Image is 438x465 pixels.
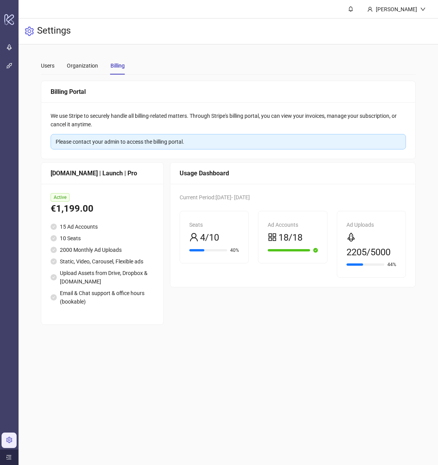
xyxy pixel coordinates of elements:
[373,5,420,14] div: [PERSON_NAME]
[268,221,317,229] div: Ad Accounts
[180,194,250,200] span: Current Period: [DATE] - [DATE]
[51,234,154,243] li: 10 Seats
[56,137,401,146] div: Please contact your admin to access the billing portal.
[51,193,70,202] span: Active
[189,221,239,229] div: Seats
[51,222,154,231] li: 15 Ad Accounts
[6,455,12,460] span: menu-unfold
[51,257,154,266] li: Static, Video, Carousel, Flexible ads
[51,274,57,280] span: check-circle
[110,61,125,70] div: Billing
[6,44,12,50] span: rocket
[180,168,406,178] div: Usage Dashboard
[41,61,54,70] div: Users
[387,262,396,267] span: 44%
[51,224,57,230] span: check-circle
[51,294,57,300] span: check-circle
[346,221,396,229] div: Ad Uploads
[200,231,219,245] span: 4/10
[367,7,373,12] span: user
[420,7,426,12] span: down
[51,235,57,241] span: check-circle
[51,112,406,129] div: We use Stripe to securely handle all billing-related matters. Through Stripe's billing portal, yo...
[268,232,277,242] span: appstore
[348,6,353,12] span: bell
[51,289,154,306] li: Email & Chat support & office hours (bookable)
[37,25,71,38] h3: Settings
[230,248,239,253] span: 40%
[51,168,154,178] div: [DOMAIN_NAME] | Launch | Pro
[51,87,406,97] div: Billing Portal
[51,269,154,286] li: Upload Assets from Drive, Dropbox & [DOMAIN_NAME]
[51,247,57,253] span: check-circle
[346,232,356,242] span: rocket
[67,61,98,70] div: Organization
[51,202,154,216] div: €1,199.00
[313,248,318,253] span: check-circle
[278,231,302,245] span: 18/18
[346,245,390,260] span: 2205/5000
[189,232,199,242] span: user
[25,27,34,36] span: setting
[51,258,57,265] span: check-circle
[51,246,154,254] li: 2000 Monthly Ad Uploads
